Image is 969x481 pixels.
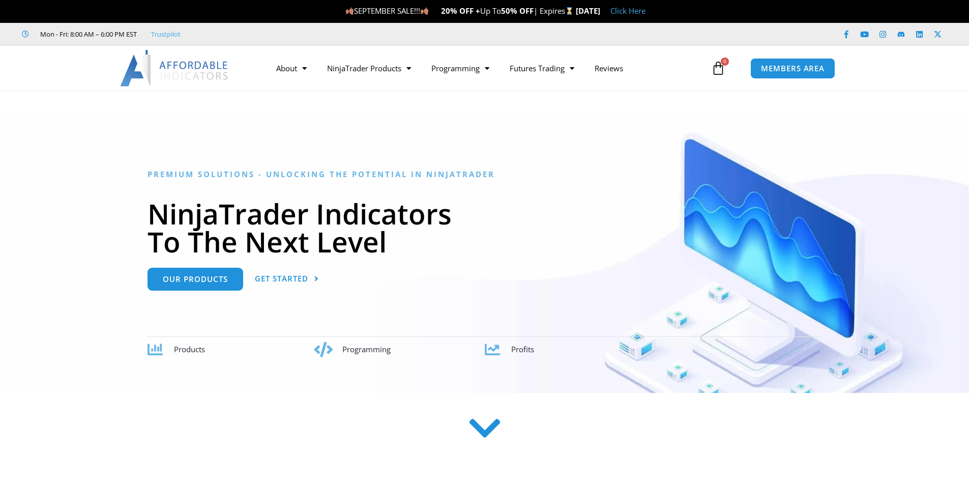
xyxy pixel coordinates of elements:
span: Get Started [255,275,308,282]
a: Reviews [584,56,633,80]
a: About [266,56,317,80]
a: Our Products [148,268,243,291]
h1: NinjaTrader Indicators To The Next Level [148,200,821,256]
strong: [DATE] [576,6,600,16]
a: Programming [421,56,500,80]
span: Our Products [163,275,228,283]
span: Products [174,344,205,354]
span: Programming [342,344,391,354]
span: MEMBERS AREA [761,65,825,72]
img: ⌛ [566,7,573,15]
span: Mon - Fri: 8:00 AM – 6:00 PM EST [38,28,137,40]
a: 0 [696,53,741,83]
span: 0 [721,58,729,66]
nav: Menu [266,56,709,80]
a: Click Here [610,6,645,16]
h6: Premium Solutions - Unlocking the Potential in NinjaTrader [148,169,821,179]
span: Profits [511,344,534,354]
img: 🍂 [346,7,354,15]
a: Get Started [255,268,319,291]
img: 🍂 [421,7,428,15]
img: LogoAI | Affordable Indicators – NinjaTrader [120,50,229,87]
a: Trustpilot [151,28,181,40]
a: NinjaTrader Products [317,56,421,80]
strong: 50% OFF [501,6,534,16]
strong: 20% OFF + [441,6,480,16]
a: MEMBERS AREA [750,58,835,79]
span: SEPTEMBER SALE!!! Up To | Expires [345,6,576,16]
a: Futures Trading [500,56,584,80]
